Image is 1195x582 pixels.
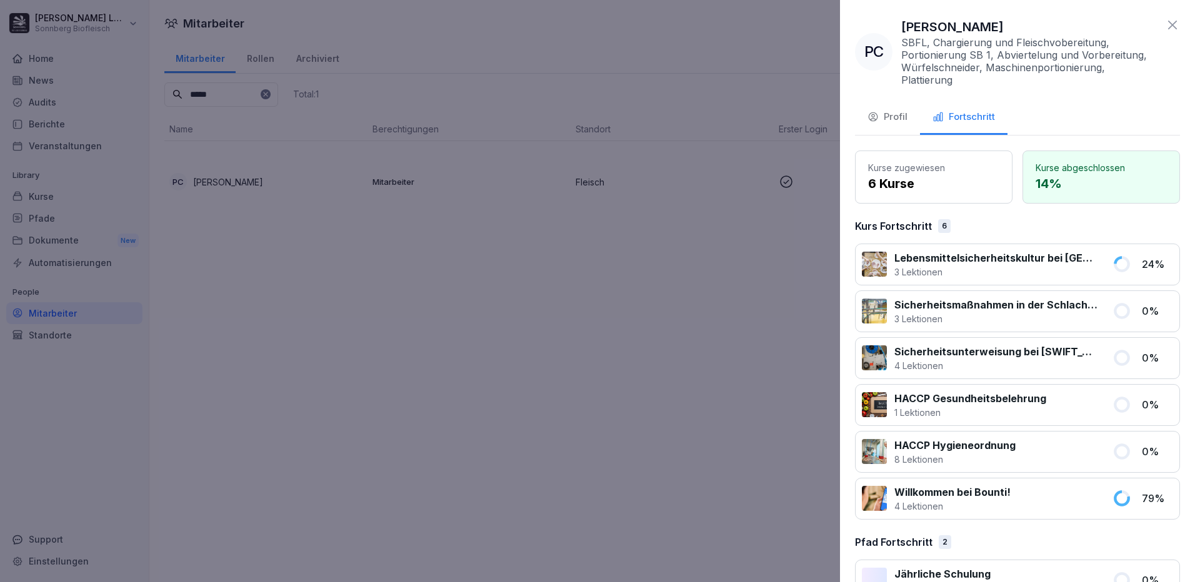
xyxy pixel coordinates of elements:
[894,438,1016,453] p: HACCP Hygieneordnung
[939,535,951,549] div: 2
[868,161,999,174] p: Kurse zugewiesen
[894,312,1097,325] p: 3 Lektionen
[894,359,1097,372] p: 4 Lektionen
[894,500,1011,513] p: 4 Lektionen
[894,297,1097,312] p: Sicherheitsmaßnahmen in der Schlachtung und Zerlegung
[901,17,1004,36] p: [PERSON_NAME]
[867,110,907,124] div: Profil
[1142,303,1173,318] p: 0 %
[1142,444,1173,459] p: 0 %
[894,453,1016,466] p: 8 Lektionen
[1142,491,1173,506] p: 79 %
[894,566,991,581] p: Jährliche Schulung
[894,250,1097,265] p: Lebensmittelsicherheitskultur bei [GEOGRAPHIC_DATA]
[855,535,932,550] p: Pfad Fortschritt
[894,391,1046,406] p: HACCP Gesundheitsbelehrung
[894,406,1046,419] p: 1 Lektionen
[894,485,1011,500] p: Willkommen bei Bounti!
[1142,397,1173,412] p: 0 %
[868,174,999,193] p: 6 Kurse
[901,36,1159,86] p: SBFL, Chargierung und Fleischvobereitung, Portionierung SB 1, Abviertelung und Vorbereitung, Würf...
[1142,257,1173,272] p: 24 %
[1142,350,1173,365] p: 0 %
[1036,161,1167,174] p: Kurse abgeschlossen
[938,219,951,233] div: 6
[855,219,932,234] p: Kurs Fortschritt
[855,33,892,71] div: PC
[1036,174,1167,193] p: 14 %
[894,265,1097,279] p: 3 Lektionen
[932,110,995,124] div: Fortschritt
[920,101,1007,135] button: Fortschritt
[855,101,920,135] button: Profil
[894,344,1097,359] p: Sicherheitsunterweisung bei [SWIFT_CODE]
